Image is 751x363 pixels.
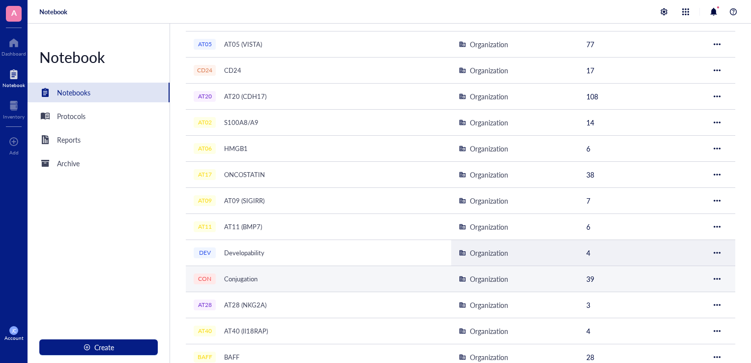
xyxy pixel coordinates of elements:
div: AT09 (SIGIRR) [220,194,269,208]
a: Inventory [3,98,25,120]
a: Protocols [28,106,170,126]
div: AT40 (Il18RAP) [220,324,272,338]
td: 7 [578,187,706,213]
a: Dashboard [1,35,26,57]
div: Notebook [2,82,25,88]
a: Archive [28,153,170,173]
div: Organization [470,39,508,50]
div: Dashboard [1,51,26,57]
button: Create [39,339,158,355]
div: Add [9,150,19,155]
td: 14 [578,109,706,135]
div: S100A8/A9 [220,116,263,129]
div: Organization [470,300,508,310]
div: Protocols [57,111,86,121]
div: Reports [57,134,81,145]
td: 108 [578,83,706,109]
div: Organization [470,65,508,76]
div: Account [4,335,24,341]
div: Notebooks [57,87,90,98]
div: Organization [470,352,508,363]
div: Organization [470,117,508,128]
div: Inventory [3,114,25,120]
div: Organization [470,247,508,258]
a: Reports [28,130,170,150]
a: Notebook [2,66,25,88]
td: 6 [578,135,706,161]
div: Conjugation [220,272,262,286]
div: Organization [470,326,508,336]
div: CD24 [220,63,246,77]
td: 4 [578,318,706,344]
td: 77 [578,31,706,57]
div: Organization [470,221,508,232]
div: Archive [57,158,80,169]
div: Organization [470,273,508,284]
div: AT05 (VISTA) [220,37,266,51]
span: Create [94,343,114,351]
span: JC [11,328,16,333]
div: Notebook [28,47,170,67]
td: 38 [578,161,706,187]
div: AT11 (BMP7) [220,220,266,234]
span: A [11,6,17,19]
td: 4 [578,240,706,266]
div: Organization [470,195,508,206]
td: 3 [578,292,706,318]
div: AT28 (NKG2A) [220,298,271,312]
a: Notebooks [28,83,170,102]
td: 17 [578,57,706,83]
div: HMGB1 [220,142,252,155]
div: Organization [470,91,508,102]
td: 39 [578,266,706,292]
a: Notebook [39,7,67,16]
div: Organization [470,143,508,154]
td: 6 [578,213,706,240]
div: AT20 (CDH17) [220,90,271,103]
div: Organization [470,169,508,180]
div: ONCOSTATIN [220,168,269,181]
div: Developability [220,246,269,260]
